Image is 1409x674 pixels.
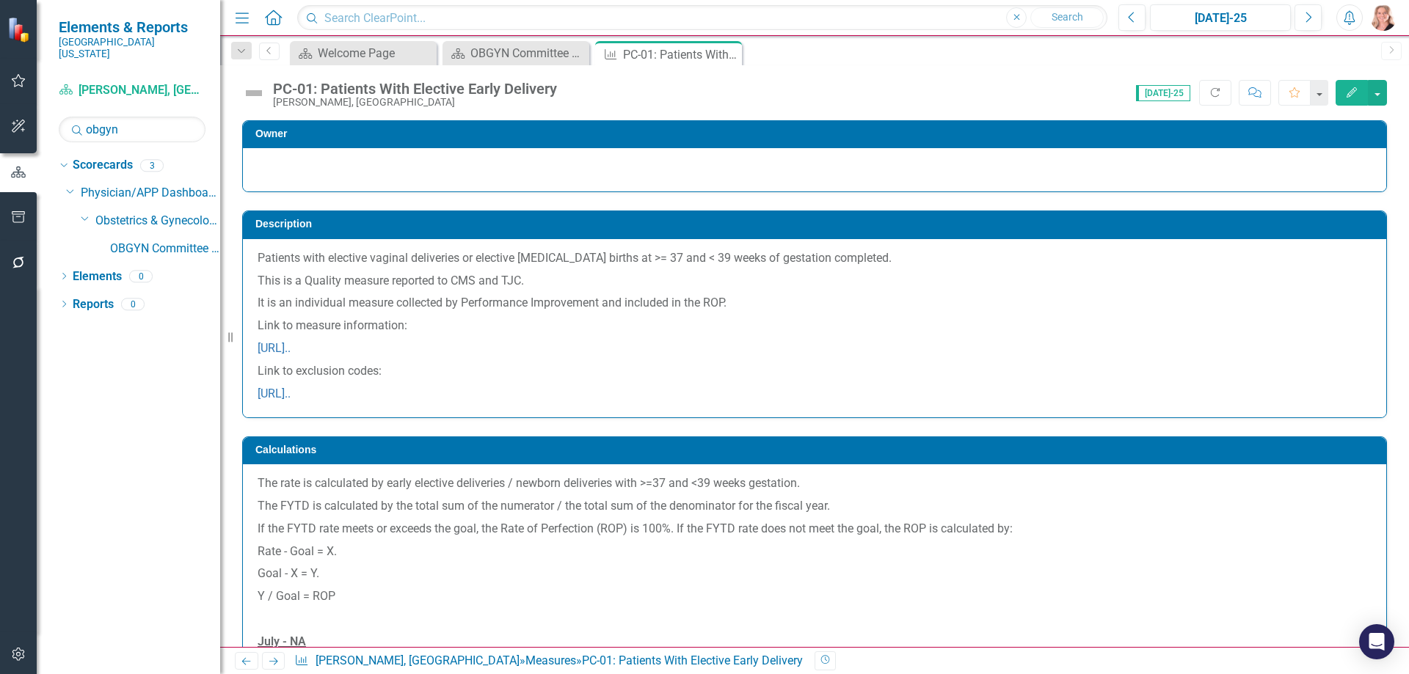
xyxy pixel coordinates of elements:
[129,270,153,282] div: 0
[582,653,803,667] div: PC-01: Patients With Elective Early Delivery
[81,185,220,202] a: Physician/APP Dashboards
[294,44,433,62] a: Welcome Page
[258,563,1372,585] p: Goal - X = Y.
[525,653,576,667] a: Measures
[73,268,122,285] a: Elements
[1136,85,1190,101] span: [DATE]-25
[446,44,586,62] a: OBGYN Committee Dashboard
[258,270,1372,293] p: This is a Quality measure reported to CMS and TJC.
[255,444,1379,455] h3: Calculations
[258,292,1372,315] p: It is an individual measure collected by Performance Improvement and included in the ROP.
[258,341,291,355] a: [URL]..
[121,298,145,310] div: 0
[258,315,1372,337] p: Link to measure information:
[258,475,1372,495] p: The rate is calculated by early elective deliveries / newborn deliveries with >=37 and <39 weeks ...
[73,296,114,313] a: Reports
[7,17,33,43] img: ClearPoint Strategy
[59,117,205,142] input: Search Below...
[1370,4,1397,31] img: Tiffany LaCoste
[258,250,1372,270] p: Patients with elective vaginal deliveries or elective [MEDICAL_DATA] births at >= 37 and < 39 wee...
[273,81,557,97] div: PC-01: Patients With Elective Early Delivery
[59,82,205,99] a: [PERSON_NAME], [GEOGRAPHIC_DATA]
[140,159,164,172] div: 3
[73,157,133,174] a: Scorecards
[258,495,1372,518] p: The FYTD is calculated by the total sum of the numerator / the total sum of the denominator for t...
[258,518,1372,541] p: If the FYTD rate meets or exceeds the goal, the Rate of Perfection (ROP) is 100%. If the FYTD rat...
[1359,624,1394,659] div: Open Intercom Messenger
[59,18,205,36] span: Elements & Reports
[470,44,586,62] div: OBGYN Committee Dashboard
[318,44,433,62] div: Welcome Page
[59,36,205,60] small: [GEOGRAPHIC_DATA][US_STATE]
[242,81,266,105] img: Not Defined
[297,5,1107,31] input: Search ClearPoint...
[258,541,1372,563] p: Rate - Goal = X.
[1150,4,1291,31] button: [DATE]-25
[294,653,804,670] div: » »
[255,219,1379,230] h3: Description
[258,634,306,648] strong: July - NA
[316,653,520,667] a: [PERSON_NAME], [GEOGRAPHIC_DATA]
[110,241,220,257] a: OBGYN Committee Dashboard
[95,213,220,230] a: Obstetrics & Gynecology
[258,360,1372,383] p: Link to exclusion codes:
[273,97,557,108] div: [PERSON_NAME], [GEOGRAPHIC_DATA]
[1030,7,1104,28] button: Search
[255,128,1379,139] h3: Owner
[623,45,738,64] div: PC-01: Patients With Elective Early Delivery
[258,585,1372,608] p: Y / Goal = ROP
[1052,11,1083,23] span: Search
[1155,10,1286,27] div: [DATE]-25
[258,387,291,400] a: [URL]..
